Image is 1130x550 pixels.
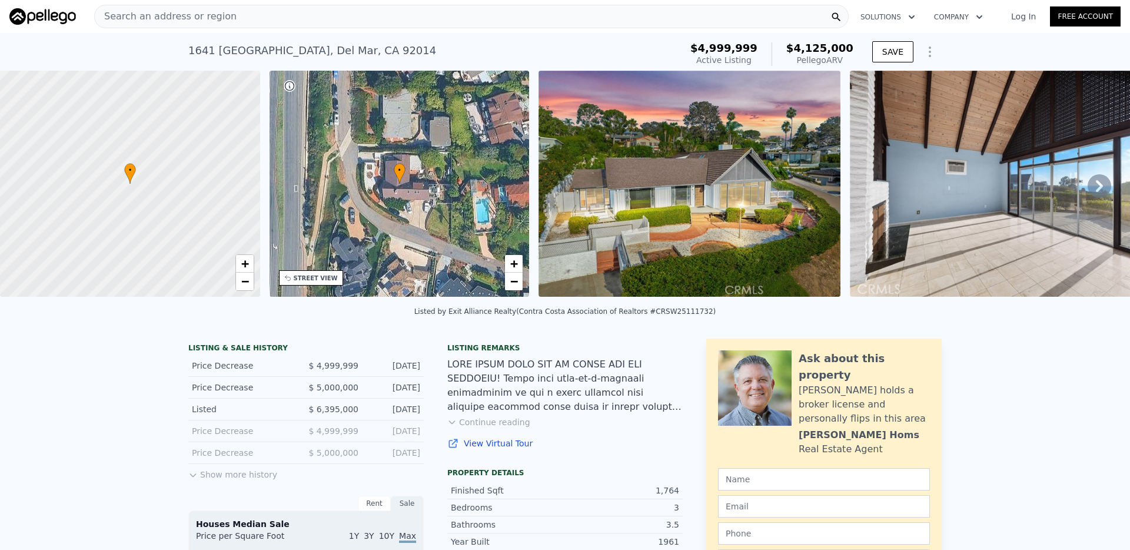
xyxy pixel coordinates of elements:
[505,273,523,290] a: Zoom out
[799,442,883,456] div: Real Estate Agent
[690,42,757,54] span: $4,999,999
[851,6,925,28] button: Solutions
[349,531,359,541] span: 1Y
[510,274,518,289] span: −
[447,343,683,353] div: Listing remarks
[718,495,930,518] input: Email
[241,274,248,289] span: −
[196,518,416,530] div: Houses Median Sale
[414,307,716,316] div: Listed by Exit Alliance Realty (Contra Costa Association of Realtors #CRSW25111732)
[236,273,254,290] a: Zoom out
[565,485,679,496] div: 1,764
[368,447,420,459] div: [DATE]
[368,360,420,372] div: [DATE]
[358,496,391,511] div: Rent
[1050,6,1121,26] a: Free Account
[451,502,565,513] div: Bedrooms
[188,42,436,59] div: 1641 [GEOGRAPHIC_DATA] , Del Mar , CA 92014
[447,416,530,428] button: Continue reading
[308,383,358,392] span: $ 5,000,000
[718,522,930,545] input: Phone
[447,468,683,478] div: Property details
[799,350,930,383] div: Ask about this property
[696,55,752,65] span: Active Listing
[786,42,853,54] span: $4,125,000
[308,448,358,458] span: $ 5,000,000
[368,382,420,393] div: [DATE]
[236,255,254,273] a: Zoom in
[196,530,306,549] div: Price per Square Foot
[9,8,76,25] img: Pellego
[510,256,518,271] span: +
[799,428,919,442] div: [PERSON_NAME] Homs
[188,464,277,481] button: Show more history
[394,163,406,184] div: •
[308,426,358,436] span: $ 4,999,999
[505,255,523,273] a: Zoom in
[95,9,237,24] span: Search an address or region
[192,425,297,437] div: Price Decrease
[241,256,248,271] span: +
[192,360,297,372] div: Price Decrease
[394,165,406,175] span: •
[565,502,679,513] div: 3
[918,40,942,64] button: Show Options
[192,403,297,415] div: Listed
[997,11,1050,22] a: Log In
[539,71,840,297] img: Sale: 167651846 Parcel: 22331230
[308,361,358,370] span: $ 4,999,999
[451,519,565,531] div: Bathrooms
[368,403,420,415] div: [DATE]
[192,447,297,459] div: Price Decrease
[379,531,394,541] span: 10Y
[124,165,136,175] span: •
[718,468,930,491] input: Name
[447,438,683,449] a: View Virtual Tour
[447,357,683,414] div: LORE IPSUM DOLO SIT AM CONSE ADI ELI SEDDOEIU! Tempo inci utla-et-d-magnaali enimadminim ve qui n...
[786,54,853,66] div: Pellego ARV
[925,6,992,28] button: Company
[799,383,930,426] div: [PERSON_NAME] holds a broker license and personally flips in this area
[872,41,913,62] button: SAVE
[391,496,424,511] div: Sale
[192,382,297,393] div: Price Decrease
[368,425,420,437] div: [DATE]
[124,163,136,184] div: •
[565,519,679,531] div: 3.5
[451,485,565,496] div: Finished Sqft
[308,405,358,414] span: $ 6,395,000
[188,343,424,355] div: LISTING & SALE HISTORY
[565,536,679,548] div: 1961
[451,536,565,548] div: Year Built
[399,531,416,543] span: Max
[364,531,374,541] span: 3Y
[294,274,338,283] div: STREET VIEW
